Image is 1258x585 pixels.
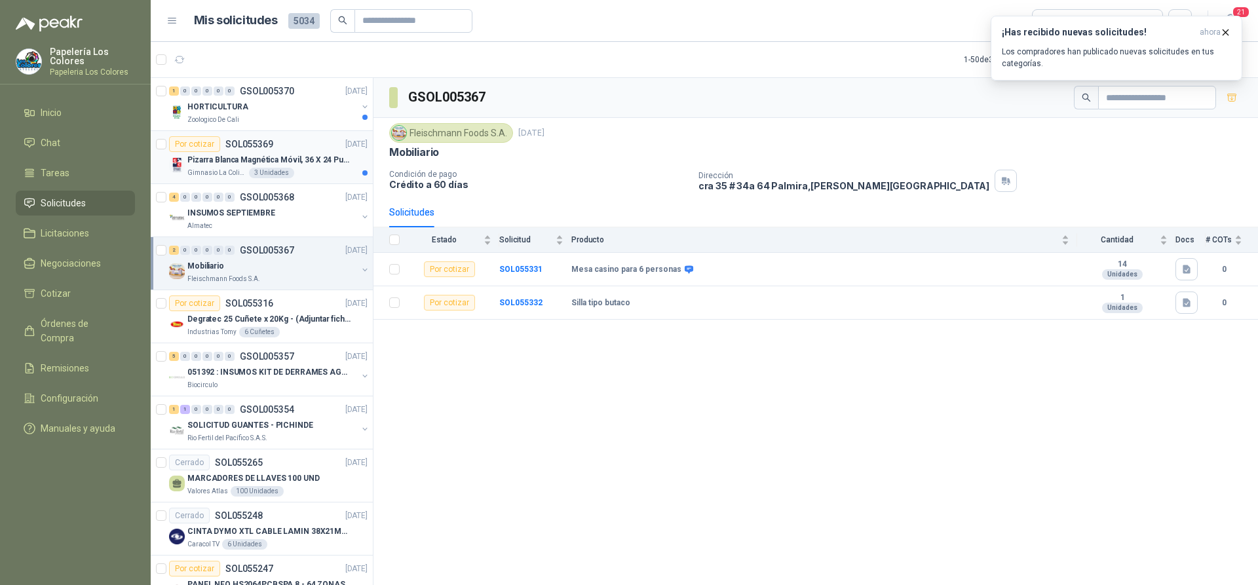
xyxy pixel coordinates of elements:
[1077,259,1168,270] b: 14
[169,316,185,332] img: Company Logo
[187,327,237,337] p: Industrias Tomy
[16,251,135,276] a: Negociaciones
[345,138,368,151] p: [DATE]
[571,227,1077,253] th: Producto
[991,16,1242,81] button: ¡Has recibido nuevas solicitudes!ahora Los compradores han publicado nuevas solicitudes en tus ca...
[202,86,212,96] div: 0
[187,472,320,485] p: MARCADORES DE LLAVES 100 UND
[1232,6,1250,18] span: 21
[191,352,201,361] div: 0
[169,561,220,576] div: Por cotizar
[180,405,190,414] div: 1
[499,265,543,274] a: SOL055331
[41,105,62,120] span: Inicio
[231,486,284,497] div: 100 Unidades
[225,140,273,149] p: SOL055369
[240,405,294,414] p: GSOL005354
[1206,227,1258,253] th: # COTs
[1200,27,1221,38] span: ahora
[345,191,368,204] p: [DATE]
[16,281,135,306] a: Cotizar
[169,157,185,173] img: Company Logo
[16,16,83,31] img: Logo peakr
[225,352,235,361] div: 0
[169,352,179,361] div: 5
[1077,227,1175,253] th: Cantidad
[169,295,220,311] div: Por cotizar
[187,207,275,219] p: INSUMOS SEPTIEMBRE
[1102,303,1143,313] div: Unidades
[389,145,439,159] p: Mobiliario
[41,256,101,271] span: Negociaciones
[214,86,223,96] div: 0
[187,486,228,497] p: Valores Atlas
[169,86,179,96] div: 1
[202,193,212,202] div: 0
[16,356,135,381] a: Remisiones
[225,246,235,255] div: 0
[169,193,179,202] div: 4
[41,166,69,180] span: Tareas
[345,297,368,310] p: [DATE]
[1206,263,1242,276] b: 0
[698,180,990,191] p: cra 35 # 34a 64 Palmira , [PERSON_NAME][GEOGRAPHIC_DATA]
[16,100,135,125] a: Inicio
[16,311,135,350] a: Órdenes de Compra
[187,260,224,273] p: Mobiliario
[240,193,294,202] p: GSOL005368
[187,154,351,166] p: Pizarra Blanca Magnética Móvil, 36 X 24 Pulgadas, Dob
[187,115,239,125] p: Zoologico De Cali
[389,179,688,190] p: Crédito a 60 días
[187,525,351,538] p: CINTA DYMO XTL CABLE LAMIN 38X21MMBLANCO
[169,349,370,390] a: 5 0 0 0 0 0 GSOL005357[DATE] Company Logo051392 : INSUMOS KIT DE DERRAMES AGOSTO 2025Biocirculo
[214,193,223,202] div: 0
[169,508,210,523] div: Cerrado
[151,290,373,343] a: Por cotizarSOL055316[DATE] Company LogoDegratec 25 Cuñete x 20Kg - (Adjuntar ficha técnica)Indust...
[389,170,688,179] p: Condición de pago
[964,49,1049,70] div: 1 - 50 de 3163
[225,405,235,414] div: 0
[41,196,86,210] span: Solicitudes
[215,458,263,467] p: SOL055265
[191,86,201,96] div: 0
[1219,9,1242,33] button: 21
[499,227,571,253] th: Solicitud
[408,227,499,253] th: Estado
[16,49,41,74] img: Company Logo
[151,502,373,556] a: CerradoSOL055248[DATE] Company LogoCINTA DYMO XTL CABLE LAMIN 38X21MMBLANCOCaracol TV6 Unidades
[187,168,246,178] p: Gimnasio La Colina
[194,11,278,30] h1: Mis solicitudes
[187,313,351,326] p: Degratec 25 Cuñete x 20Kg - (Adjuntar ficha técnica)
[169,136,220,152] div: Por cotizar
[41,136,60,150] span: Chat
[187,221,212,231] p: Almatec
[1077,293,1168,303] b: 1
[214,352,223,361] div: 0
[50,68,135,76] p: Papeleria Los Colores
[191,246,201,255] div: 0
[187,380,218,390] p: Biocirculo
[169,189,370,231] a: 4 0 0 0 0 0 GSOL005368[DATE] Company LogoINSUMOS SEPTIEMBREAlmatec
[169,263,185,279] img: Company Logo
[169,83,370,125] a: 1 0 0 0 0 0 GSOL005370[DATE] Company LogoHORTICULTURAZoologico De Cali
[424,261,475,277] div: Por cotizar
[169,405,179,414] div: 1
[499,235,553,244] span: Solicitud
[225,564,273,573] p: SOL055247
[345,85,368,98] p: [DATE]
[151,131,373,184] a: Por cotizarSOL055369[DATE] Company LogoPizarra Blanca Magnética Móvil, 36 X 24 Pulgadas, DobGimna...
[518,127,544,140] p: [DATE]
[1206,297,1242,309] b: 0
[389,123,513,143] div: Fleischmann Foods S.A.
[169,455,210,470] div: Cerrado
[424,295,475,311] div: Por cotizar
[214,405,223,414] div: 0
[240,86,294,96] p: GSOL005370
[571,265,681,275] b: Mesa casino para 6 personas
[191,405,201,414] div: 0
[408,235,481,244] span: Estado
[16,386,135,411] a: Configuración
[1175,227,1206,253] th: Docs
[41,391,98,406] span: Configuración
[187,274,260,284] p: Fleischmann Foods S.A.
